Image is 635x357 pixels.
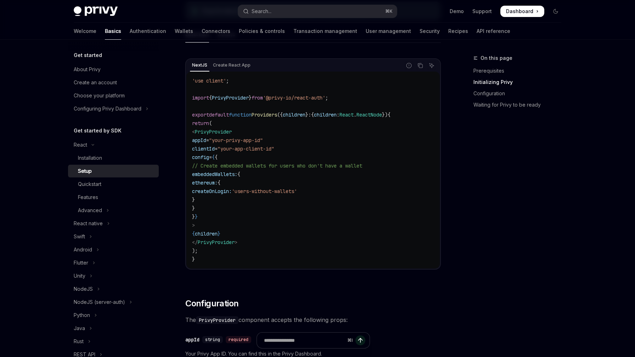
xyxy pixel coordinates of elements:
button: Toggle Swift section [68,230,159,243]
span: from [252,95,263,101]
span: = [209,154,212,160]
a: About Privy [68,63,159,76]
span: export [192,112,209,118]
span: children [283,112,305,118]
span: > [192,222,195,228]
a: Policies & controls [239,23,285,40]
button: Toggle Python section [68,309,159,322]
button: Send message [355,335,365,345]
span: { [209,95,212,101]
span: Configuration [185,298,238,309]
div: NodeJS [74,285,93,293]
button: Toggle NodeJS (server-auth) section [68,296,159,308]
span: { [237,171,240,177]
span: ethereum: [192,180,218,186]
div: Advanced [78,206,102,215]
div: Rust [74,337,84,346]
a: Configuration [473,88,567,99]
code: PrivyProvider [196,316,238,324]
span: < [192,129,195,135]
div: Unity [74,272,85,280]
span: { [212,154,215,160]
div: Installation [78,154,102,162]
h5: Get started [74,51,102,59]
a: Security [420,23,440,40]
span: : [308,112,311,118]
span: ; [325,95,328,101]
span: embeddedWallets: [192,171,237,177]
span: . [354,112,356,118]
a: Wallets [175,23,193,40]
div: Android [74,245,92,254]
input: Ask a question... [264,333,344,348]
button: Toggle NodeJS section [68,283,159,295]
span: </ [192,239,198,245]
span: // Create embedded wallets for users who don't have a wallet [192,163,362,169]
span: ( [209,120,212,126]
span: { [215,154,218,160]
button: Toggle Configuring Privy Dashboard section [68,102,159,115]
div: Create an account [74,78,117,87]
span: return [192,120,209,126]
span: } [192,205,195,211]
button: Toggle Advanced section [68,204,159,217]
div: Features [78,193,98,202]
button: Copy the contents from the code block [416,61,425,70]
span: clientId [192,146,215,152]
span: children [195,231,218,237]
div: Choose your platform [74,91,125,100]
span: "your-app-client-id" [218,146,274,152]
div: Python [74,311,90,319]
div: Search... [252,7,271,16]
span: On this page [481,54,512,62]
button: Toggle Rust section [68,335,159,348]
div: Swift [74,232,85,241]
a: Basics [105,23,121,40]
span: } [195,214,198,220]
span: } [249,95,252,101]
button: Toggle React section [68,138,159,151]
div: React [74,141,87,149]
span: function [229,112,252,118]
div: Configuring Privy Dashboard [74,104,141,113]
span: > [235,239,237,245]
button: Toggle Flutter section [68,256,159,269]
span: ⌘ K [385,8,393,14]
span: }) [382,112,388,118]
button: Toggle Java section [68,322,159,335]
div: NextJS [190,61,209,69]
a: User management [366,23,411,40]
span: children [314,112,337,118]
span: = [215,146,218,152]
a: Authentication [130,23,166,40]
span: } [305,112,308,118]
img: dark logo [74,6,118,16]
span: } [192,214,195,220]
span: createOnLogin: [192,188,232,194]
div: About Privy [74,65,101,74]
span: = [206,137,209,143]
span: default [209,112,229,118]
span: 'use client' [192,78,226,84]
a: Initializing Privy [473,76,567,88]
a: Transaction management [293,23,357,40]
span: 'users-without-wallets' [232,188,297,194]
span: { [218,180,220,186]
span: ); [192,248,198,254]
a: API reference [477,23,510,40]
span: config [192,154,209,160]
a: Create an account [68,76,159,89]
span: "your-privy-app-id" [209,137,263,143]
a: Installation [68,152,159,164]
span: PrivyProvider [212,95,249,101]
button: Toggle dark mode [550,6,561,17]
a: Support [472,8,492,15]
span: '@privy-io/react-auth' [263,95,325,101]
span: PrivyProvider [195,129,232,135]
span: } [192,197,195,203]
div: NodeJS (server-auth) [74,298,125,306]
span: React [339,112,354,118]
a: Setup [68,165,159,177]
span: appId [192,137,206,143]
a: Recipes [448,23,468,40]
